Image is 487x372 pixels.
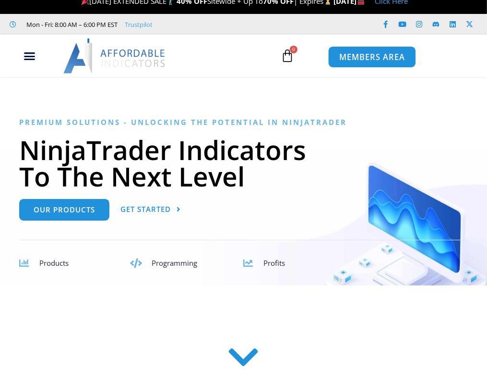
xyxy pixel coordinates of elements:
[120,199,181,221] a: Get Started
[152,258,197,268] span: Programming
[19,136,468,189] h1: NinjaTrader Indicators To The Next Level
[24,19,118,30] span: Mon - Fri: 8:00 AM – 6:00 PM EST
[19,118,468,127] h6: Premium Solutions - Unlocking the Potential in NinjaTrader
[290,46,297,53] span: 0
[39,258,69,268] span: Products
[264,258,285,268] span: Profits
[63,38,166,73] img: LogoAI | Affordable Indicators – NinjaTrader
[34,206,95,213] span: Our Products
[328,46,416,68] a: MEMBERS AREA
[339,53,404,62] span: MEMBERS AREA
[5,47,53,65] div: Menu Toggle
[266,42,309,70] a: 0
[19,199,109,221] a: Our Products
[125,19,153,30] a: Trustpilot
[120,206,171,213] span: Get Started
